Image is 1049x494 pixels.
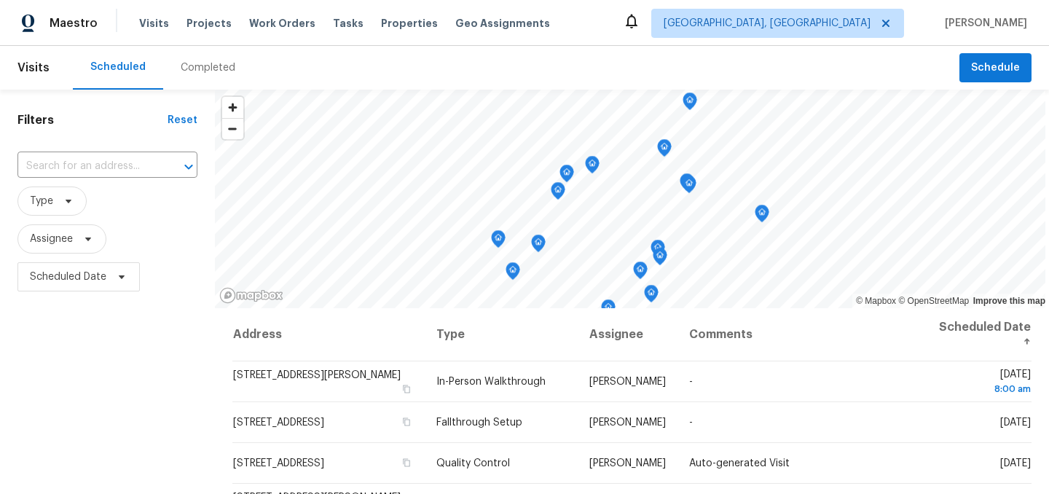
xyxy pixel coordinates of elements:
[233,370,401,380] span: [STREET_ADDRESS][PERSON_NAME]
[589,377,666,387] span: [PERSON_NAME]
[17,155,157,178] input: Search for an address...
[491,230,506,253] div: Map marker
[222,118,243,139] button: Zoom out
[425,308,578,361] th: Type
[578,308,677,361] th: Assignee
[559,165,574,187] div: Map marker
[653,248,667,270] div: Map marker
[1000,417,1031,428] span: [DATE]
[222,119,243,139] span: Zoom out
[689,417,693,428] span: -
[90,60,146,74] div: Scheduled
[755,205,769,227] div: Map marker
[186,16,232,31] span: Projects
[50,16,98,31] span: Maestro
[436,458,510,468] span: Quality Control
[333,18,364,28] span: Tasks
[400,415,413,428] button: Copy Address
[682,176,696,198] div: Map marker
[30,194,53,208] span: Type
[181,60,235,75] div: Completed
[222,97,243,118] button: Zoom in
[232,308,425,361] th: Address
[381,16,438,31] span: Properties
[139,16,169,31] span: Visits
[17,52,50,84] span: Visits
[689,458,790,468] span: Auto-generated Visit
[168,113,197,128] div: Reset
[585,156,600,179] div: Map marker
[664,16,871,31] span: [GEOGRAPHIC_DATA], [GEOGRAPHIC_DATA]
[551,182,565,205] div: Map marker
[973,296,1045,306] a: Improve this map
[644,285,659,307] div: Map marker
[589,458,666,468] span: [PERSON_NAME]
[971,59,1020,77] span: Schedule
[30,232,73,246] span: Assignee
[436,417,522,428] span: Fallthrough Setup
[930,369,1031,396] span: [DATE]
[930,382,1031,396] div: 8:00 am
[689,377,693,387] span: -
[677,308,917,361] th: Comments
[436,377,546,387] span: In-Person Walkthrough
[178,157,199,177] button: Open
[657,139,672,162] div: Map marker
[898,296,969,306] a: OpenStreetMap
[939,16,1027,31] span: [PERSON_NAME]
[233,417,324,428] span: [STREET_ADDRESS]
[680,173,694,196] div: Map marker
[506,262,520,285] div: Map marker
[215,90,1045,308] canvas: Map
[400,456,413,469] button: Copy Address
[651,240,665,262] div: Map marker
[455,16,550,31] span: Geo Assignments
[683,93,697,115] div: Map marker
[1000,458,1031,468] span: [DATE]
[918,308,1032,361] th: Scheduled Date ↑
[531,235,546,257] div: Map marker
[233,458,324,468] span: [STREET_ADDRESS]
[17,113,168,128] h1: Filters
[601,299,616,322] div: Map marker
[30,270,106,284] span: Scheduled Date
[856,296,896,306] a: Mapbox
[959,53,1032,83] button: Schedule
[219,287,283,304] a: Mapbox homepage
[249,16,315,31] span: Work Orders
[633,262,648,284] div: Map marker
[400,383,413,396] button: Copy Address
[589,417,666,428] span: [PERSON_NAME]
